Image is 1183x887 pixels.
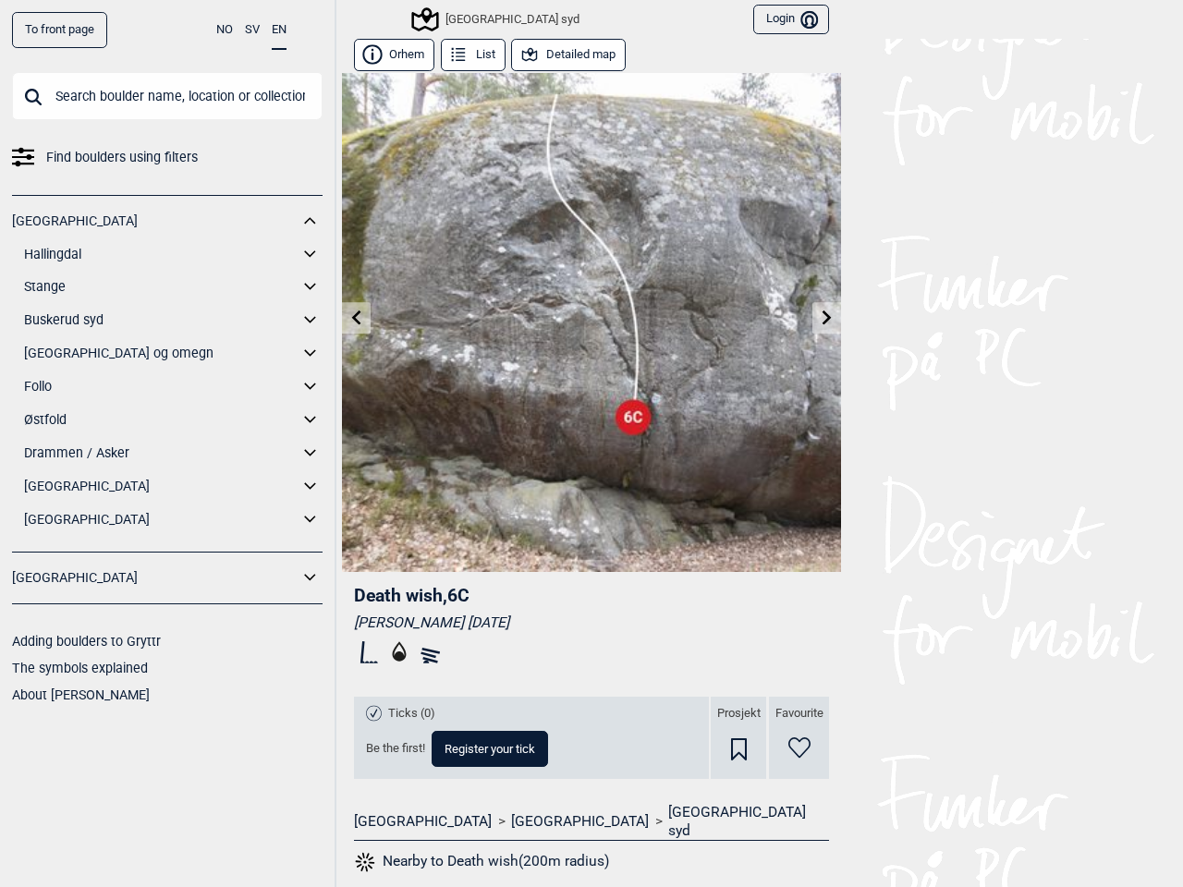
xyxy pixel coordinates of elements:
button: Detailed map [511,39,626,71]
div: [PERSON_NAME] [DATE] [354,614,829,632]
nav: > > [354,803,829,841]
button: Register your tick [432,731,548,767]
a: [GEOGRAPHIC_DATA] syd [668,803,829,841]
div: [GEOGRAPHIC_DATA] syd [414,8,579,30]
a: Østfold [24,407,299,433]
a: Follo [24,373,299,400]
input: Search boulder name, location or collection [12,72,323,120]
a: Stange [24,273,299,300]
a: Drammen / Asker [24,440,299,467]
a: Adding boulders to Gryttr [12,634,161,649]
div: Prosjekt [711,697,766,779]
a: [GEOGRAPHIC_DATA] [12,208,299,235]
span: Death wish , 6C [354,585,470,606]
a: [GEOGRAPHIC_DATA] [511,812,649,831]
a: [GEOGRAPHIC_DATA] [24,506,299,533]
span: Find boulders using filters [46,144,198,171]
a: Hallingdal [24,241,299,268]
button: Orhem [354,39,434,71]
button: NO [216,12,233,48]
button: SV [245,12,260,48]
a: [GEOGRAPHIC_DATA] [354,812,492,831]
a: [GEOGRAPHIC_DATA] og omegn [24,340,299,367]
span: Be the first! [366,741,425,757]
a: The symbols explained [12,661,148,675]
button: Login [753,5,829,35]
img: Death wish [342,73,841,572]
a: About [PERSON_NAME] [12,687,150,702]
button: EN [272,12,287,50]
a: [GEOGRAPHIC_DATA] [24,473,299,500]
span: Favourite [775,706,823,722]
a: Find boulders using filters [12,144,323,171]
a: [GEOGRAPHIC_DATA] [12,565,299,591]
a: To front page [12,12,107,48]
button: List [441,39,506,71]
span: Register your tick [445,743,535,755]
a: Buskerud syd [24,307,299,334]
button: Nearby to Death wish(200m radius) [354,850,609,874]
span: Ticks (0) [388,706,435,722]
